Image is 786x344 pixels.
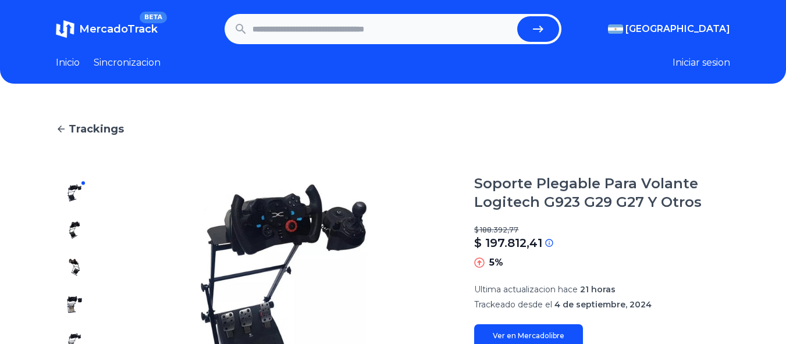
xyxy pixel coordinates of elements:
[608,24,623,34] img: Argentina
[554,299,652,310] span: 4 de septiembre, 2024
[580,284,616,295] span: 21 horas
[474,284,578,295] span: Ultima actualizacion hace
[474,235,542,251] p: $ 197.812,41
[56,121,730,137] a: Trackings
[65,221,84,239] img: Soporte Plegable Para Volante Logitech G923 G29 G27 Y Otros
[65,295,84,314] img: Soporte Plegable Para Volante Logitech G923 G29 G27 Y Otros
[474,225,730,235] p: $ 188.392,77
[56,56,80,70] a: Inicio
[673,56,730,70] button: Iniciar sesion
[56,20,158,38] a: MercadoTrackBETA
[608,22,730,36] button: [GEOGRAPHIC_DATA]
[65,258,84,277] img: Soporte Plegable Para Volante Logitech G923 G29 G27 Y Otros
[94,56,161,70] a: Sincronizacion
[489,256,503,270] p: 5%
[56,20,74,38] img: MercadoTrack
[474,299,552,310] span: Trackeado desde el
[625,22,730,36] span: [GEOGRAPHIC_DATA]
[474,174,730,212] h1: Soporte Plegable Para Volante Logitech G923 G29 G27 Y Otros
[69,121,124,137] span: Trackings
[140,12,167,23] span: BETA
[79,23,158,35] span: MercadoTrack
[65,184,84,202] img: Soporte Plegable Para Volante Logitech G923 G29 G27 Y Otros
